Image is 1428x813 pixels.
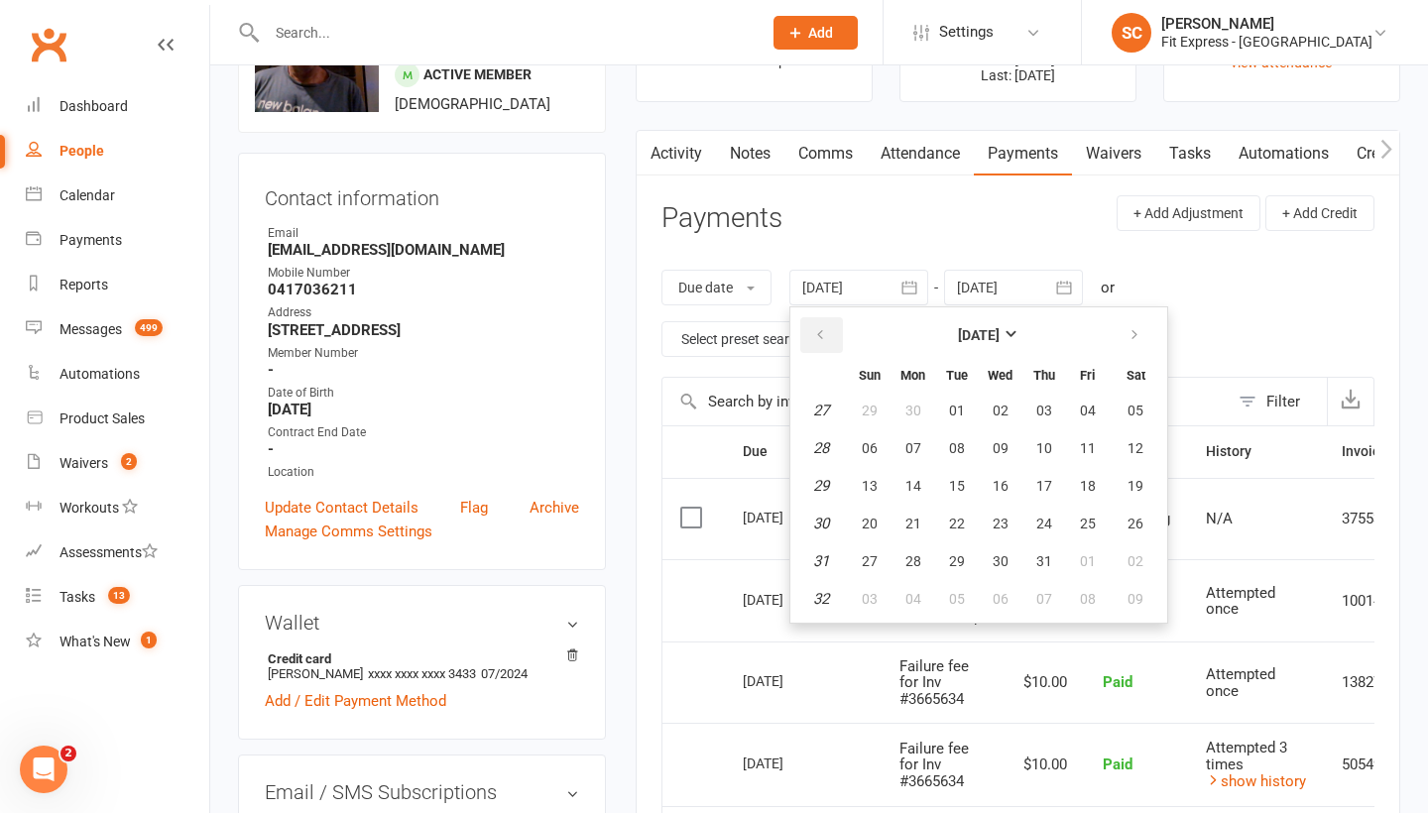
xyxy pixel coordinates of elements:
button: 28 [892,543,934,579]
div: Tasks [59,589,95,605]
span: 1 [141,632,157,648]
strong: [EMAIL_ADDRESS][DOMAIN_NAME] [268,241,579,259]
a: Tasks 13 [26,575,209,620]
button: 11 [1067,430,1109,466]
span: 06 [993,591,1009,607]
span: 30 [905,403,921,418]
span: 13 [862,478,878,494]
button: 07 [892,430,934,466]
span: 19 [1128,478,1143,494]
div: Mobile Number [268,264,579,283]
div: Location [268,463,579,482]
span: Paid [1103,673,1132,691]
button: 05 [936,581,978,617]
span: 03 [1036,403,1052,418]
span: 07 [905,440,921,456]
h3: Wallet [265,612,579,634]
button: 04 [892,581,934,617]
div: Messages [59,321,122,337]
button: 20 [849,506,891,541]
button: 06 [980,581,1021,617]
button: Due date [661,270,772,305]
span: xxxx xxxx xxxx 3433 [368,666,476,681]
th: History [1188,426,1324,477]
strong: [STREET_ADDRESS] [268,321,579,339]
button: 10 [1023,430,1065,466]
a: Manage Comms Settings [265,520,432,543]
span: 25 [1080,516,1096,531]
div: Assessments [59,544,158,560]
button: 09 [980,430,1021,466]
div: Workouts [59,500,119,516]
div: [DATE] [743,748,834,778]
div: Reports [59,277,108,292]
span: Settings [939,10,994,55]
button: 19 [1111,468,1161,504]
span: 08 [949,440,965,456]
div: [PERSON_NAME] [1161,15,1372,33]
span: 08 [1080,591,1096,607]
span: N/A [1206,510,1233,527]
button: 25 [1067,506,1109,541]
div: Product Sales [59,410,145,426]
button: 18 [1067,468,1109,504]
div: Date of Birth [268,384,579,403]
td: 1001495 [1324,559,1416,641]
div: People [59,143,104,159]
a: Product Sales [26,397,209,441]
span: 31 [1036,553,1052,569]
p: Next: [DATE] Last: [DATE] [918,52,1118,83]
strong: - [268,361,579,379]
div: Payments [59,232,122,248]
button: 08 [936,430,978,466]
strong: [DATE] [958,327,1000,343]
a: Clubworx [24,20,73,69]
span: Add [808,25,833,41]
div: Email [268,224,579,243]
li: [PERSON_NAME] [265,648,579,684]
small: Saturday [1127,368,1145,383]
span: Paid [1103,755,1132,773]
div: Dashboard [59,98,128,114]
span: 28 [905,553,921,569]
div: Address [268,303,579,322]
td: $10.00 [1000,641,1085,724]
em: 30 [813,515,829,532]
span: 21 [905,516,921,531]
span: 06 [862,440,878,456]
span: 01 [949,403,965,418]
a: Automations [26,352,209,397]
span: 13 [108,587,130,604]
span: 29 [949,553,965,569]
button: Filter [1229,378,1327,425]
span: 17 [1036,478,1052,494]
small: Thursday [1033,368,1055,383]
button: 27 [849,543,891,579]
div: Filter [1266,390,1300,413]
a: Waivers 2 [26,441,209,486]
button: 29 [849,393,891,428]
a: Activity [637,131,716,176]
button: 01 [1067,543,1109,579]
span: 07/2024 [481,666,528,681]
td: 1382760 [1324,641,1416,724]
small: Sunday [859,368,881,383]
div: [DATE] [743,584,834,615]
a: Attendance [867,131,974,176]
span: 04 [905,591,921,607]
strong: [DATE] [268,401,579,418]
button: 02 [1111,543,1161,579]
div: [DATE] [743,665,834,696]
span: Attempted once [1206,584,1275,619]
input: Search... [261,19,748,47]
button: 01 [936,393,978,428]
button: + Add Credit [1265,195,1374,231]
span: 2 [60,746,76,761]
strong: - [268,440,579,458]
td: $10.00 [1000,723,1085,806]
small: Friday [1080,368,1095,383]
button: 17 [1023,468,1065,504]
div: Automations [59,366,140,382]
td: 5054996 [1324,723,1416,806]
a: Messages 499 [26,307,209,352]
